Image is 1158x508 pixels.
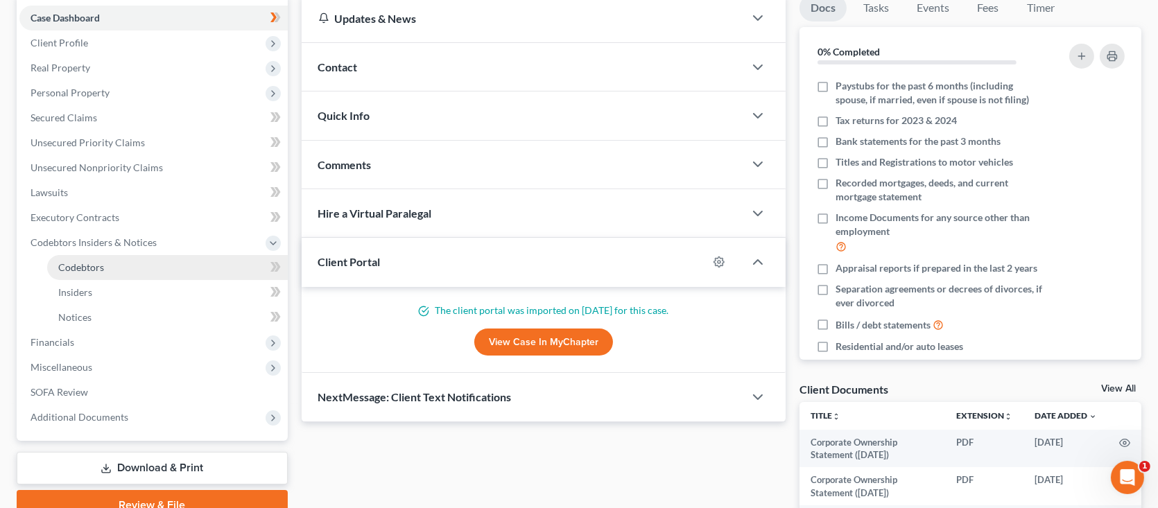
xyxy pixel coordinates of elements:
[318,60,358,73] span: Contact
[836,282,1044,310] span: Separation agreements or decrees of divorces, if ever divorced
[31,62,90,73] span: Real Property
[318,109,370,122] span: Quick Info
[31,137,145,148] span: Unsecured Priority Claims
[836,211,1044,238] span: Income Documents for any source other than employment
[31,211,119,223] span: Executory Contracts
[19,380,288,405] a: SOFA Review
[1004,412,1012,421] i: unfold_more
[1101,384,1136,394] a: View All
[31,87,110,98] span: Personal Property
[58,286,92,298] span: Insiders
[945,430,1023,468] td: PDF
[31,236,157,248] span: Codebtors Insiders & Notices
[318,255,381,268] span: Client Portal
[1111,461,1144,494] iframe: Intercom live chat
[17,452,288,484] a: Download & Print
[58,261,104,273] span: Codebtors
[19,105,288,130] a: Secured Claims
[836,114,957,128] span: Tax returns for 2023 & 2024
[318,304,769,317] p: The client portal was imported on [DATE] for this case.
[836,261,1037,275] span: Appraisal reports if prepared in the last 2 years
[31,112,97,123] span: Secured Claims
[31,361,92,373] span: Miscellaneous
[832,412,840,421] i: unfold_more
[47,305,288,330] a: Notices
[31,186,68,198] span: Lawsuits
[1139,461,1150,472] span: 1
[318,390,512,403] span: NextMessage: Client Text Notifications
[19,180,288,205] a: Lawsuits
[31,386,88,398] span: SOFA Review
[811,410,840,421] a: Titleunfold_more
[800,467,945,505] td: Corporate Ownership Statement ([DATE])
[47,280,288,305] a: Insiders
[1089,412,1097,421] i: expand_more
[1023,430,1108,468] td: [DATE]
[474,329,613,356] a: View Case in MyChapter
[19,155,288,180] a: Unsecured Nonpriority Claims
[800,430,945,468] td: Corporate Ownership Statement ([DATE])
[836,340,963,353] span: Residential and/or auto leases
[836,134,1001,148] span: Bank statements for the past 3 months
[836,155,1013,169] span: Titles and Registrations to motor vehicles
[318,158,372,171] span: Comments
[318,207,432,220] span: Hire a Virtual Paralegal
[58,311,92,323] span: Notices
[19,6,288,30] a: Case Dashboard
[1023,467,1108,505] td: [DATE]
[956,410,1012,421] a: Extensionunfold_more
[31,12,100,24] span: Case Dashboard
[47,255,288,280] a: Codebtors
[818,46,880,58] strong: 0% Completed
[945,467,1023,505] td: PDF
[800,382,888,396] div: Client Documents
[31,161,163,173] span: Unsecured Nonpriority Claims
[1035,410,1097,421] a: Date Added expand_more
[836,79,1044,107] span: Paystubs for the past 6 months (including spouse, if married, even if spouse is not filing)
[836,318,931,332] span: Bills / debt statements
[19,130,288,155] a: Unsecured Priority Claims
[19,205,288,230] a: Executory Contracts
[31,336,74,348] span: Financials
[31,411,128,423] span: Additional Documents
[318,11,727,26] div: Updates & News
[836,176,1044,204] span: Recorded mortgages, deeds, and current mortgage statement
[31,37,88,49] span: Client Profile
